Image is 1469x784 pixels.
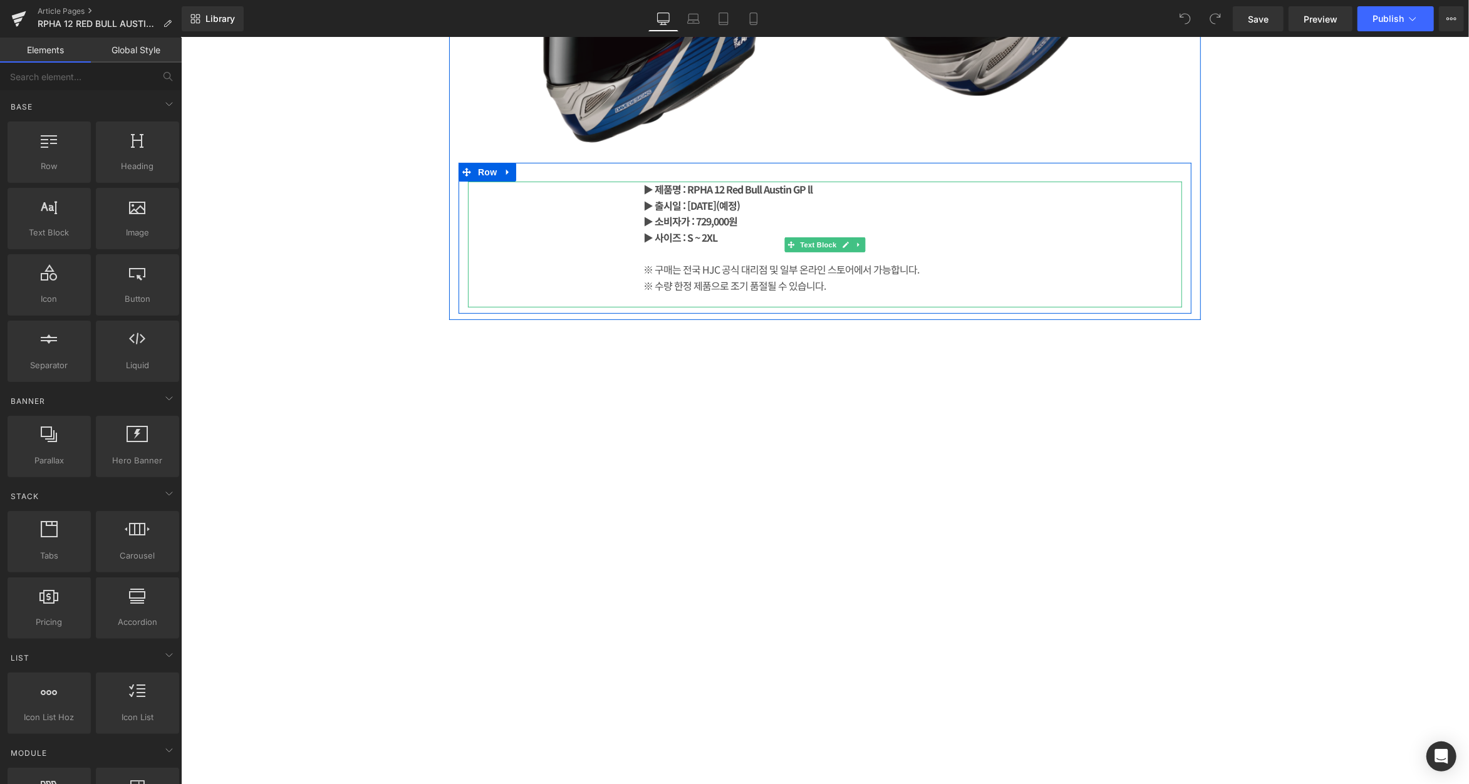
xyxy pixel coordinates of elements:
button: Undo [1173,6,1198,31]
span: Heading [100,160,175,173]
span: Publish [1373,14,1404,24]
span: Module [9,747,48,759]
a: Desktop [648,6,678,31]
span: Parallax [11,454,87,467]
span: Liquid [100,359,175,372]
a: Tablet [709,6,739,31]
span: List [9,652,31,664]
a: Global Style [91,38,182,63]
a: Expand / Collapse [672,200,685,215]
strong: ▶ 제품명 : RPHA 12 Red Bull Austin GP ll [462,144,631,159]
a: Mobile [739,6,769,31]
a: Laptop [678,6,709,31]
iframe: RPHA 12 - The New Sport Helmet by HJC [278,301,1010,713]
a: Preview [1289,6,1352,31]
span: Hero Banner [100,454,175,467]
strong: ▶ 출시일 : [DATE](예정) [462,160,559,175]
a: New Library [182,6,244,31]
span: Stack [9,490,40,502]
div: Open Intercom Messenger [1426,741,1456,771]
span: Library [205,13,235,24]
span: Accordion [100,616,175,629]
button: Redo [1203,6,1228,31]
span: Save [1248,13,1269,26]
span: RPHA 12 RED BULL AUSTIN GP 2 [38,19,158,29]
strong: ▶ 사이즈 : S ~ 2XL [462,192,536,207]
span: Text Block [11,226,87,239]
span: Text Block [616,200,658,215]
span: Image [100,226,175,239]
span: Button [100,292,175,306]
span: Row [294,125,319,144]
a: Article Pages [38,6,182,16]
button: More [1439,6,1464,31]
span: Banner [9,395,46,407]
div: ※ 수량 한정 제품으로 조기 품절될 수 있습니다. [462,240,1001,257]
span: Separator [11,359,87,372]
span: Row [11,160,87,173]
span: Base [9,101,34,113]
span: Pricing [11,616,87,629]
div: ※ 구매는 전국 HJC 공식 대리점 및 일부 온라인 스토어에서 가능합니다. [462,224,1001,240]
button: Publish [1357,6,1434,31]
span: Preview [1304,13,1337,26]
span: Carousel [100,549,175,562]
span: Icon [11,292,87,306]
span: Tabs [11,549,87,562]
strong: ▶ 소비자가 : 729,000원 [462,176,556,191]
a: Expand / Collapse [319,125,335,144]
span: Icon List [100,711,175,724]
span: Icon List Hoz [11,711,87,724]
